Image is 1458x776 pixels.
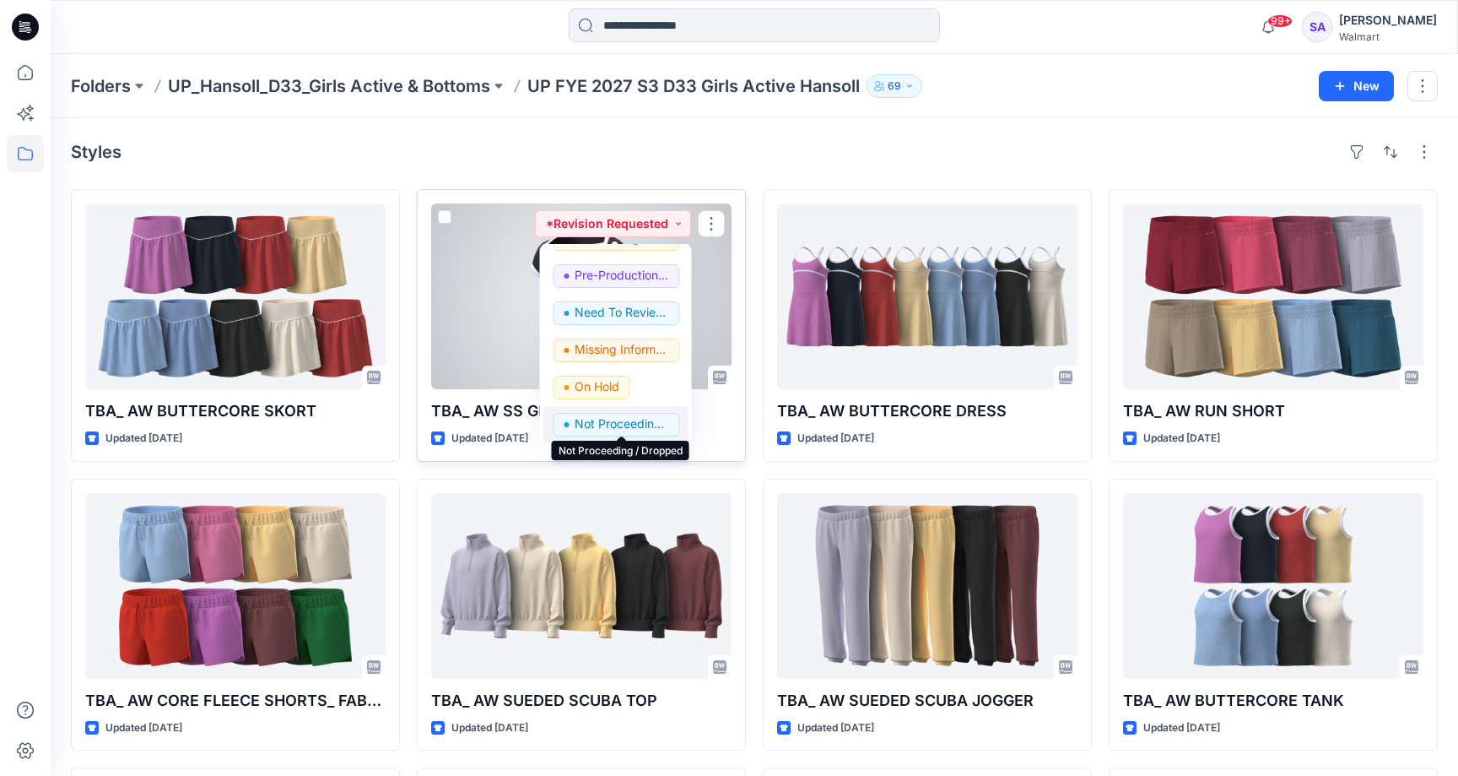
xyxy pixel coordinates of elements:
[867,74,922,98] button: 69
[431,203,732,389] a: TBA_ AW SS GRAPHIC TEE_OPT1
[1123,493,1423,679] a: TBA_ AW BUTTERCORE TANK
[85,203,386,389] a: TBA_ AW BUTTERCORE SKORT
[777,689,1077,713] p: TBA_ AW SUEDED SCUBA JOGGER
[85,689,386,713] p: TBA_ AW CORE FLEECE SHORTS_ FABRIC OPT(2)
[1319,71,1394,101] button: New
[527,74,860,98] p: UP FYE 2027 S3 D33 Girls Active Hansoll
[451,719,528,737] p: Updated [DATE]
[71,142,121,162] h4: Styles
[1123,203,1423,389] a: TBA_ AW RUN SHORT
[431,689,732,713] p: TBA_ AW SUEDED SCUBA TOP
[797,430,874,448] p: Updated [DATE]
[451,430,528,448] p: Updated [DATE]
[575,301,669,323] p: Need To Review - Design/PD/Tech
[777,203,1077,389] a: TBA_ AW BUTTERCORE DRESS
[777,493,1077,679] a: TBA_ AW SUEDED SCUBA JOGGER
[575,339,669,361] p: Missing Information
[168,74,490,98] a: UP_Hansoll_D33_Girls Active & Bottoms
[1339,10,1437,30] div: [PERSON_NAME]
[1267,14,1293,28] span: 99+
[71,74,131,98] a: Folders
[1143,719,1220,737] p: Updated [DATE]
[431,399,732,423] p: TBA_ AW SS GRAPHIC TEE_OPT1
[1339,30,1437,43] div: Walmart
[1123,689,1423,713] p: TBA_ AW BUTTERCORE TANK
[1123,399,1423,423] p: TBA_ AW RUN SHORT
[575,376,619,398] p: On Hold
[575,264,669,286] p: Pre-Production Approved
[105,719,182,737] p: Updated [DATE]
[888,77,901,95] p: 69
[85,399,386,423] p: TBA_ AW BUTTERCORE SKORT
[1302,12,1332,42] div: SA
[575,413,669,435] p: Not Proceeding / Dropped
[105,430,182,448] p: Updated [DATE]
[797,719,874,737] p: Updated [DATE]
[85,493,386,679] a: TBA_ AW CORE FLEECE SHORTS_ FABRIC OPT(2)
[1143,430,1220,448] p: Updated [DATE]
[777,399,1077,423] p: TBA_ AW BUTTERCORE DRESS
[431,493,732,679] a: TBA_ AW SUEDED SCUBA TOP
